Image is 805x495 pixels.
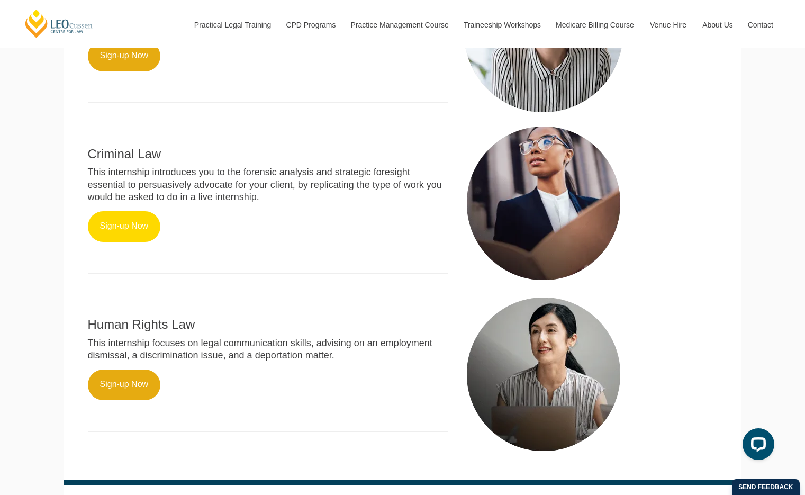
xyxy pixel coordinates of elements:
[278,2,342,48] a: CPD Programs
[343,2,456,48] a: Practice Management Course
[694,2,740,48] a: About Us
[88,211,161,242] a: Sign-up Now
[456,2,548,48] a: Traineeship Workshops
[734,424,779,469] iframe: LiveChat chat widget
[740,2,781,48] a: Contact
[88,318,449,331] h2: Human Rights Law
[88,41,161,71] a: Sign-up Now
[186,2,278,48] a: Practical Legal Training
[642,2,694,48] a: Venue Hire
[548,2,642,48] a: Medicare Billing Course
[88,147,449,161] h2: Criminal Law
[88,166,449,203] p: This internship introduces you to the forensic analysis and strategic foresight essential to pers...
[24,8,94,39] a: [PERSON_NAME] Centre for Law
[88,370,161,400] a: Sign-up Now
[88,337,449,362] p: This internship focuses on legal communication skills, advising on an employment dismissal, a dis...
